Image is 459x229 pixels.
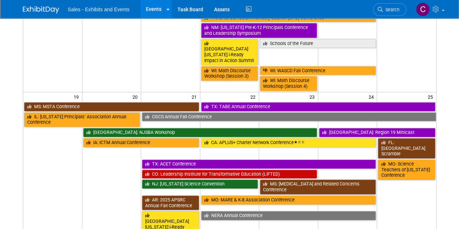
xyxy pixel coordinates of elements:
[416,3,430,16] img: Christine Lurz
[24,102,199,111] a: MS: MSTA Conference
[73,92,82,101] span: 19
[201,66,258,81] a: WI: Math Discourse Workshop (Session 3)
[250,92,259,101] span: 22
[373,3,406,16] a: Search
[201,211,376,220] a: NERA Annual Conference
[201,102,435,111] a: TX: TABE Annual Conference
[260,179,376,194] a: MS: [MEDICAL_DATA] and Related Concerns Conference
[23,6,59,13] img: ExhibitDay
[201,39,258,65] a: [GEOGRAPHIC_DATA][US_STATE] i-Ready Impact in Action Summit
[260,66,376,75] a: WI: WASCD Fall Conference
[132,92,141,101] span: 20
[260,39,376,48] a: Schools of the Future
[383,7,399,12] span: Search
[201,195,376,205] a: MO: MARE & K-8 Association Conference
[427,92,436,101] span: 25
[142,112,436,122] a: CGCS Annual Fall Conference
[378,159,435,180] a: MO: Science Teachers of [US_STATE] Conference
[319,128,435,137] a: [GEOGRAPHIC_DATA]: Region 19 Minicast
[191,92,200,101] span: 21
[142,195,199,210] a: AR: 2025 APSRC Annual Fall Conference
[83,138,199,147] a: IA: ICTM Annual Conference
[142,169,317,179] a: CO: Leadership Institute for Transformative Education (LIFTED)
[309,92,318,101] span: 23
[201,138,376,147] a: CA: APLUS+ Charter Network Conference
[201,23,317,38] a: NM: [US_STATE] Pre-K-12 Principals Conference and Leadership Symposium
[142,179,258,189] a: NJ: [US_STATE] Science Convention
[83,128,317,137] a: [GEOGRAPHIC_DATA]: NJSBA Workshop
[68,7,130,12] span: Sales - Exhibits and Events
[368,92,377,101] span: 24
[142,159,376,169] a: TX: ACET Conference
[24,112,140,127] a: IL: [US_STATE] Principals’ Association Annual Conference
[260,76,317,91] a: WI: Math Discourse Workshop (Session 4)
[378,138,435,159] a: FL: [GEOGRAPHIC_DATA] Scramble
